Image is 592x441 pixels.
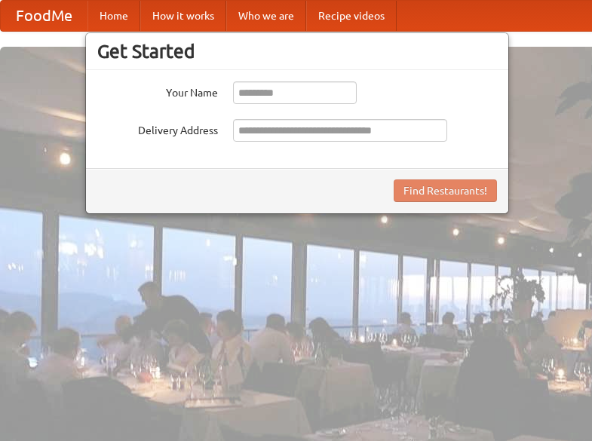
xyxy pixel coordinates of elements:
[1,1,87,31] a: FoodMe
[140,1,226,31] a: How it works
[394,179,497,202] button: Find Restaurants!
[97,40,497,63] h3: Get Started
[306,1,397,31] a: Recipe videos
[97,119,218,138] label: Delivery Address
[97,81,218,100] label: Your Name
[87,1,140,31] a: Home
[226,1,306,31] a: Who we are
